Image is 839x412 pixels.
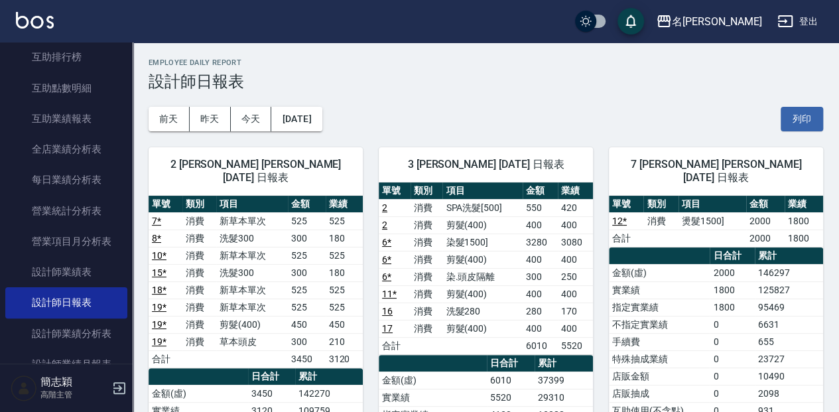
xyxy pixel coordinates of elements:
td: 合計 [149,350,182,368]
th: 累計 [295,368,363,385]
td: 525 [326,299,363,316]
td: 消費 [411,268,442,285]
td: 525 [326,212,363,230]
th: 日合計 [487,355,535,372]
td: 消費 [182,212,216,230]
td: 消費 [411,216,442,234]
td: 5520 [487,389,535,406]
td: 400 [558,251,593,268]
button: 前天 [149,107,190,131]
button: 名[PERSON_NAME] [651,8,767,35]
td: 消費 [411,303,442,320]
table: a dense table [609,196,823,247]
td: 實業績 [379,389,487,406]
td: 新草本單次 [216,281,288,299]
th: 累計 [535,355,593,372]
td: 170 [558,303,593,320]
td: 655 [755,333,823,350]
th: 項目 [678,196,746,213]
td: 0 [710,333,754,350]
span: 7 [PERSON_NAME] [PERSON_NAME][DATE] 日報表 [625,158,807,184]
td: 300 [523,268,558,285]
td: 550 [523,199,558,216]
th: 單號 [149,196,182,213]
td: 洗髮300 [216,264,288,281]
td: 染.頭皮隔離 [442,268,522,285]
td: 1800 [710,299,754,316]
a: 互助業績報表 [5,103,127,134]
td: 400 [523,320,558,337]
span: 3 [PERSON_NAME] [DATE] 日報表 [395,158,577,171]
td: 1800 [785,230,823,247]
th: 單號 [379,182,411,200]
td: 消費 [411,320,442,337]
td: 不指定實業績 [609,316,710,333]
td: 消費 [411,199,442,216]
td: 剪髮(400) [442,285,522,303]
th: 項目 [216,196,288,213]
span: 2 [PERSON_NAME] [PERSON_NAME][DATE] 日報表 [164,158,347,184]
a: 2 [382,220,387,230]
td: 3120 [326,350,363,368]
button: 昨天 [190,107,231,131]
td: 消費 [182,230,216,247]
td: 300 [288,333,325,350]
td: 95469 [755,299,823,316]
th: 項目 [442,182,522,200]
button: 列印 [781,107,823,131]
th: 金額 [288,196,325,213]
td: 450 [326,316,363,333]
td: 消費 [643,212,678,230]
td: 525 [326,281,363,299]
td: 消費 [411,251,442,268]
td: 0 [710,368,754,385]
td: 消費 [182,333,216,350]
td: 250 [558,268,593,285]
table: a dense table [149,196,363,368]
a: 營業項目月分析表 [5,226,127,257]
td: 400 [558,285,593,303]
td: 消費 [182,316,216,333]
td: 280 [523,303,558,320]
td: 消費 [182,299,216,316]
td: 消費 [182,247,216,264]
td: 洗髮300 [216,230,288,247]
div: 名[PERSON_NAME] [672,13,761,30]
td: 6010 [487,372,535,389]
th: 日合計 [248,368,295,385]
td: 店販金額 [609,368,710,385]
th: 業績 [326,196,363,213]
th: 金額 [746,196,785,213]
td: 2098 [755,385,823,402]
td: 消費 [182,281,216,299]
td: 新草本單次 [216,247,288,264]
td: 消費 [182,264,216,281]
th: 類別 [643,196,678,213]
td: 0 [710,350,754,368]
th: 業績 [558,182,593,200]
button: [DATE] [271,107,322,131]
td: 37399 [535,372,593,389]
td: 剪髮(400) [442,251,522,268]
a: 17 [382,323,393,334]
td: 142270 [295,385,363,402]
th: 類別 [411,182,442,200]
td: 400 [558,216,593,234]
td: 400 [523,216,558,234]
td: 23727 [755,350,823,368]
button: save [617,8,644,34]
td: 特殊抽成業績 [609,350,710,368]
td: 5520 [558,337,593,354]
a: 設計師業績分析表 [5,318,127,349]
td: 6010 [523,337,558,354]
td: 300 [288,264,325,281]
td: 新草本單次 [216,299,288,316]
img: Person [11,375,37,401]
a: 全店業績分析表 [5,134,127,165]
img: Logo [16,12,54,29]
td: 3080 [558,234,593,251]
td: 消費 [411,234,442,251]
td: 6631 [755,316,823,333]
button: 登出 [772,9,823,34]
td: 染髮1500] [442,234,522,251]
